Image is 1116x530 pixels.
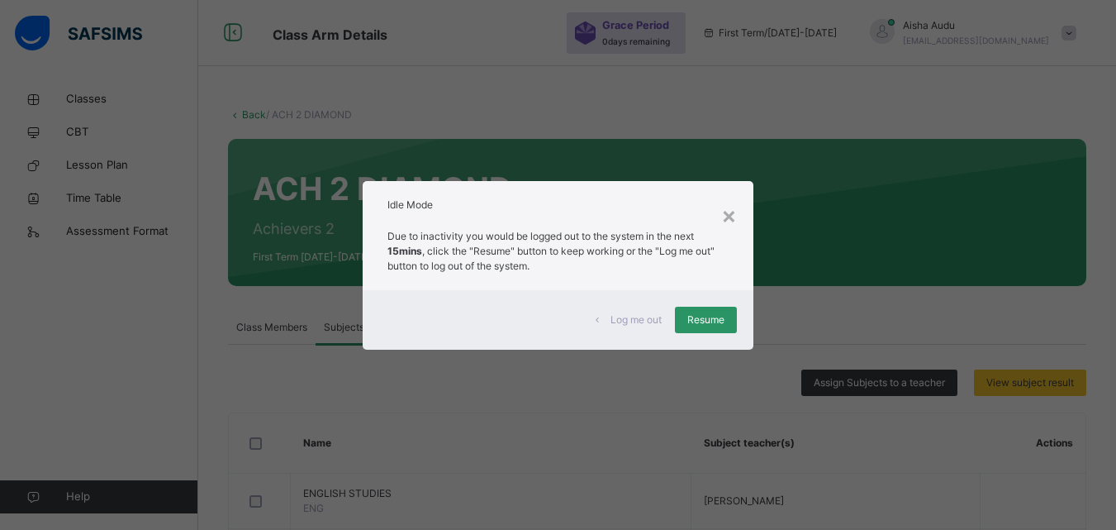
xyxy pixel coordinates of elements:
span: Log me out [610,313,662,327]
div: × [721,198,737,232]
strong: 15mins [387,245,422,257]
h2: Idle Mode [387,198,729,212]
span: Resume [687,313,724,327]
p: Due to inactivity you would be logged out to the system in the next , click the "Resume" button t... [387,229,729,274]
